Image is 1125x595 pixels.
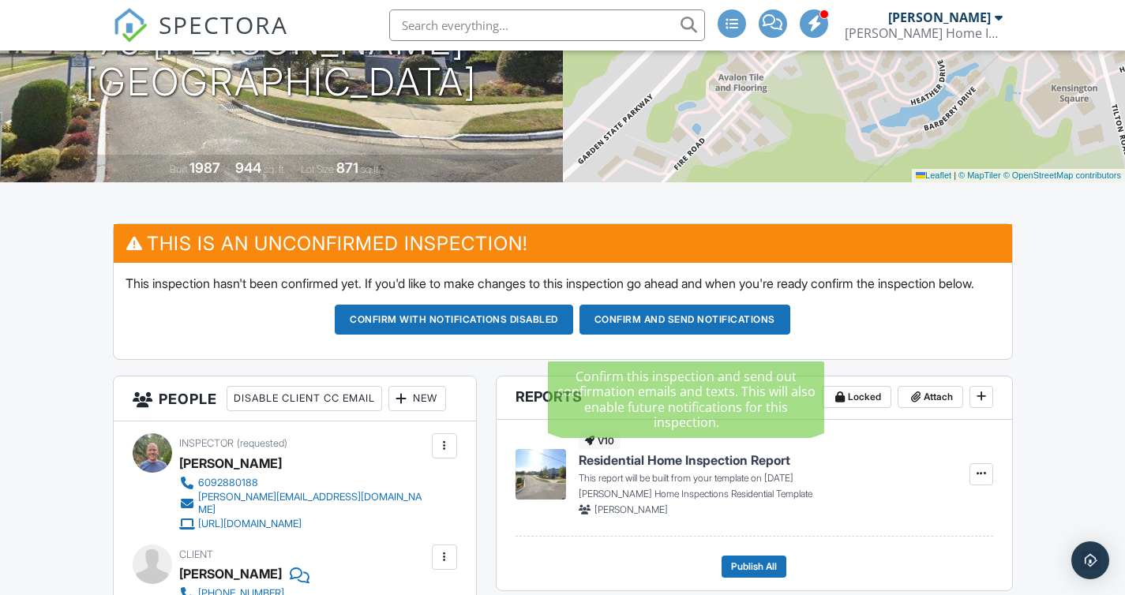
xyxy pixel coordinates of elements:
[179,548,213,560] span: Client
[179,475,428,491] a: 6092880188
[179,491,428,516] a: [PERSON_NAME][EMAIL_ADDRESS][DOMAIN_NAME]
[179,562,282,586] div: [PERSON_NAME]
[126,275,1000,292] p: This inspection hasn't been confirmed yet. If you'd like to make changes to this inspection go ah...
[336,159,358,176] div: 871
[179,437,234,449] span: Inspector
[388,386,446,411] div: New
[264,163,286,175] span: sq. ft.
[361,163,381,175] span: sq.ft.
[179,516,428,532] a: [URL][DOMAIN_NAME]
[189,159,220,176] div: 1987
[954,170,956,180] span: |
[179,451,282,475] div: [PERSON_NAME]
[845,25,1003,41] div: Morse Home Inspections
[170,163,187,175] span: Built
[389,9,705,41] input: Search everything...
[113,8,148,43] img: The Best Home Inspection Software - Spectora
[335,305,573,335] button: Confirm with notifications disabled
[198,518,302,530] div: [URL][DOMAIN_NAME]
[85,21,477,104] h1: 76 [PERSON_NAME] [GEOGRAPHIC_DATA]
[579,305,790,335] button: Confirm and send notifications
[1071,541,1109,579] div: Open Intercom Messenger
[237,437,287,449] span: (requested)
[159,8,288,41] span: SPECTORA
[114,376,476,421] h3: People
[198,477,258,489] div: 6092880188
[114,224,1012,263] h3: This is an Unconfirmed Inspection!
[1003,170,1121,180] a: © OpenStreetMap contributors
[916,170,951,180] a: Leaflet
[227,386,382,411] div: Disable Client CC Email
[301,163,334,175] span: Lot Size
[888,9,991,25] div: [PERSON_NAME]
[113,21,288,54] a: SPECTORA
[235,159,261,176] div: 944
[198,491,428,516] div: [PERSON_NAME][EMAIL_ADDRESS][DOMAIN_NAME]
[958,170,1001,180] a: © MapTiler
